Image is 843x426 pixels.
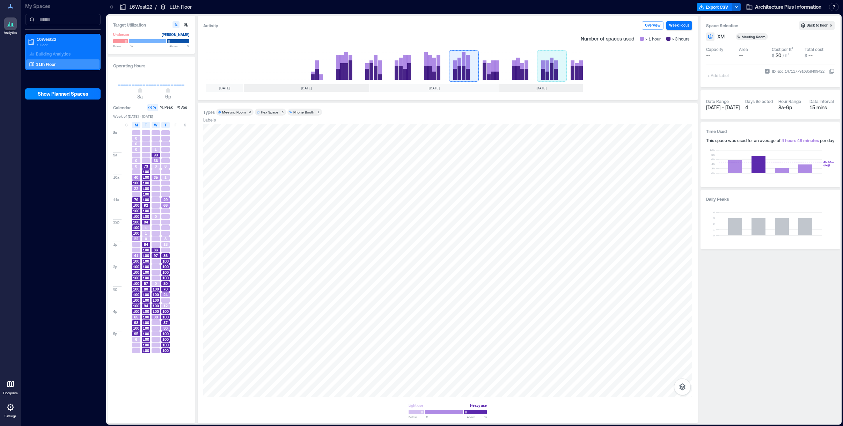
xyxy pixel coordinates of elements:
[162,309,169,314] span: 100
[159,104,175,111] button: Peak
[163,253,168,258] span: 86
[280,110,285,114] div: 3
[222,110,246,115] div: Meeting Room
[829,68,835,74] button: IDspc_1471177916858499422
[706,52,710,59] span: --
[134,186,138,191] span: 22
[153,287,159,292] span: 100
[143,326,149,331] span: 100
[710,148,715,152] tspan: 10h
[38,90,88,97] span: Show Planned Spaces
[717,33,725,40] span: XM
[163,303,168,308] span: 12
[143,197,149,202] span: 100
[778,98,801,104] div: Hour Range
[37,36,95,42] p: 16West22
[162,264,169,269] span: 100
[164,175,167,180] span: 1
[137,94,143,100] span: 8a
[113,197,119,202] span: 11a
[706,138,835,143] div: This space was used for an average of per day
[135,164,137,169] span: 0
[470,402,487,409] div: Heavy use
[203,22,218,29] div: Activity
[113,130,117,135] span: 8a
[133,287,139,292] span: 100
[206,84,243,92] div: [DATE]
[133,326,139,331] span: 100
[782,138,819,143] span: 4 hours 48 minutes
[745,104,773,111] div: 4
[133,292,139,297] span: 100
[134,320,138,325] span: 98
[184,122,186,128] span: S
[499,84,583,92] div: [DATE]
[133,220,139,225] span: 100
[162,348,169,353] span: 100
[155,281,157,286] span: 0
[805,53,807,58] span: $
[711,157,715,161] tspan: 6h
[135,122,138,128] span: M
[4,31,17,35] p: Analytics
[113,264,117,269] span: 2p
[2,399,19,420] a: Settings
[133,203,139,208] span: 100
[736,33,776,40] button: Meeting Room
[778,104,804,111] div: 8a - 6p
[153,309,159,314] span: 100
[783,53,789,58] span: / ft²
[2,15,19,37] a: Analytics
[169,3,192,10] p: 11th Floor
[163,197,168,202] span: 29
[163,326,168,331] span: 30
[711,153,715,156] tspan: 8h
[144,220,148,225] span: 94
[25,3,101,10] p: My Spaces
[713,211,715,214] tspan: 4
[37,42,95,47] p: 1 Floor
[113,31,129,38] div: Underuse
[133,276,139,280] span: 100
[113,309,117,314] span: 4p
[162,31,189,38] div: [PERSON_NAME]
[125,122,127,128] span: S
[808,52,813,58] span: --
[203,109,215,115] div: Types
[143,348,149,353] span: 100
[113,62,189,69] h3: Operating Hours
[162,270,169,275] span: 100
[144,242,148,247] span: 84
[143,175,149,180] span: 100
[369,84,499,92] div: [DATE]
[745,98,773,104] div: Days Selected
[36,51,71,57] p: Building Analytics
[113,114,189,119] span: Week of [DATE] - [DATE]
[739,46,748,52] div: Area
[1,376,20,397] a: Floorplans
[143,208,149,213] span: 100
[135,337,137,342] span: 6
[706,104,740,110] span: [DATE] - [DATE]
[154,253,158,258] span: 97
[143,264,149,269] span: 100
[5,414,16,418] p: Settings
[113,104,131,111] h3: Calendar
[163,242,168,247] span: 18
[144,164,148,169] span: 73
[143,331,149,336] span: 100
[409,415,428,419] span: Below %
[155,3,157,10] p: /
[113,220,119,225] span: 12p
[261,110,278,115] div: Flex Space
[147,104,158,111] button: %
[133,225,139,230] span: 100
[155,164,157,169] span: 0
[772,46,793,52] div: Cost per ft²
[409,402,423,409] div: Light use
[163,320,168,325] span: 87
[145,225,147,230] span: 1
[143,276,149,280] span: 100
[164,122,167,128] span: T
[666,21,692,30] button: Week Focus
